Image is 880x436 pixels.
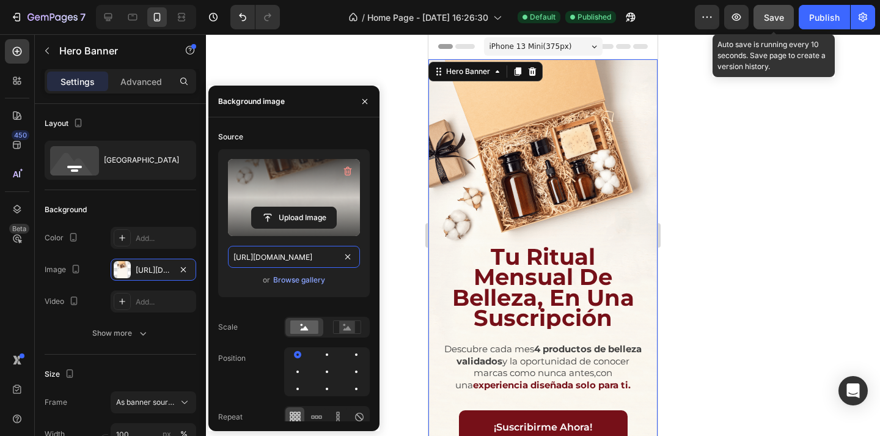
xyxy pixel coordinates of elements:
div: Show more [92,327,149,339]
span: As banner source [116,397,176,408]
a: ¡Suscribirme Ahora! [31,376,199,411]
span: Home Page - [DATE] 16:26:30 [367,11,488,24]
div: Open Intercom Messenger [838,376,868,405]
p: ¡Suscribirme Ahora! [65,387,164,400]
div: Add... [136,297,193,308]
span: / [362,11,365,24]
div: Video [45,294,81,310]
div: Background image [218,96,285,107]
span: Save [764,12,784,23]
button: Show more [45,322,196,344]
div: Browse gallery [273,275,325,286]
button: As banner source [111,391,196,413]
div: Hero Banner [15,32,64,43]
button: Publish [799,5,850,29]
span: or [263,273,270,287]
div: Color [45,230,81,246]
div: Position [218,353,246,364]
p: 7 [80,10,86,24]
button: Upload Image [251,207,337,229]
div: Publish [809,11,840,24]
div: Background [45,204,87,215]
div: [URL][DOMAIN_NAME] [136,265,171,276]
div: Source [218,131,243,142]
button: 7 [5,5,91,29]
label: Frame [45,397,67,408]
div: Undo/Redo [230,5,280,29]
div: Layout [45,116,86,132]
div: Repeat [218,412,243,423]
div: 450 [12,130,29,140]
div: Add... [136,233,193,244]
p: Advanced [120,75,162,88]
input: https://example.com/image.jpg [228,246,360,268]
div: Size [45,366,77,383]
div: Image [45,262,83,278]
p: Hero Banner [59,43,163,58]
button: Browse gallery [273,274,326,286]
p: Settings [61,75,95,88]
span: Default [530,12,555,23]
span: Published [577,12,611,23]
div: Beta [9,224,29,234]
button: Save [754,5,794,29]
div: Scale [218,322,238,333]
div: [GEOGRAPHIC_DATA] [104,146,178,174]
iframe: Design area [428,34,658,436]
